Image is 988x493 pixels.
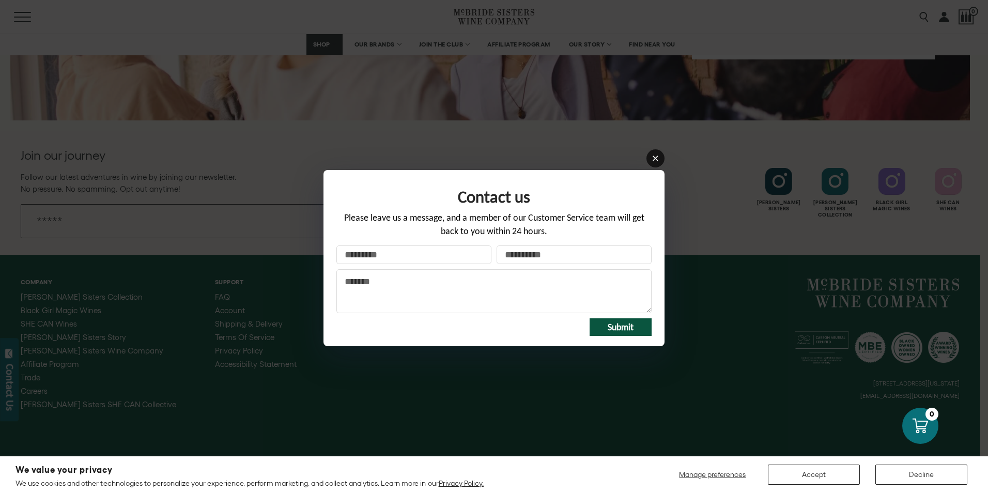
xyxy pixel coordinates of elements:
[336,211,652,245] div: Please leave us a message, and a member of our Customer Service team will get back to you within ...
[336,269,652,313] textarea: Message
[16,479,484,488] p: We use cookies and other technologies to personalize your experience, perform marketing, and coll...
[768,465,860,485] button: Accept
[590,318,652,336] button: Submit
[679,470,746,479] span: Manage preferences
[673,465,752,485] button: Manage preferences
[925,408,938,421] div: 0
[336,245,491,264] input: Your name
[16,466,484,474] h2: We value your privacy
[608,321,634,333] span: Submit
[458,187,530,207] span: Contact us
[439,479,484,487] a: Privacy Policy.
[497,245,652,264] input: Your email
[336,180,652,211] div: Form title
[875,465,967,485] button: Decline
